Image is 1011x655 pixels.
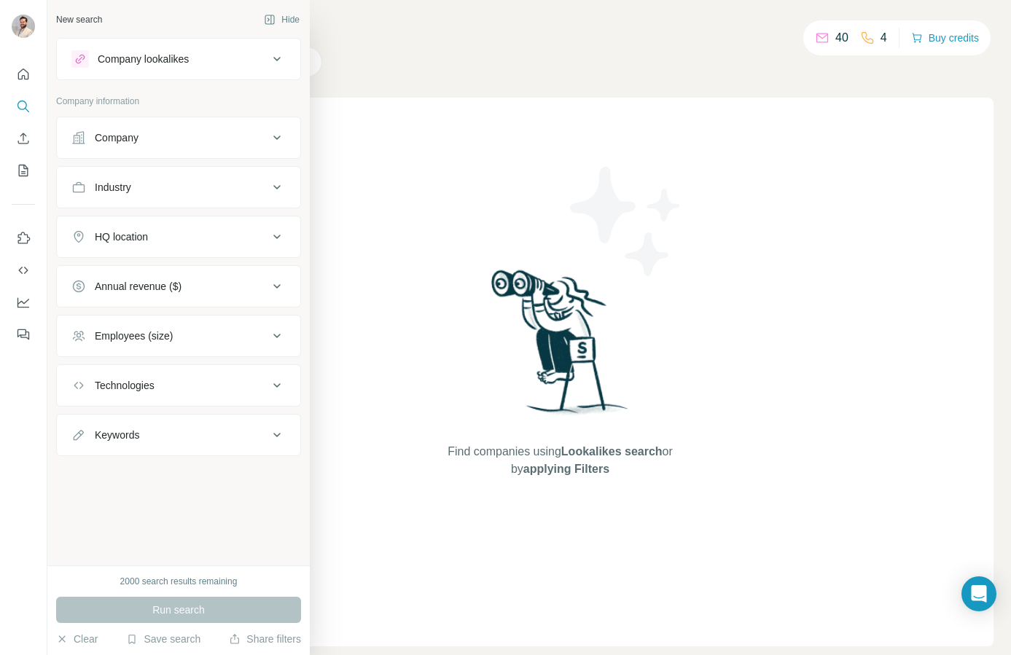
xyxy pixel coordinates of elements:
button: Use Surfe API [12,257,35,283]
button: HQ location [57,219,300,254]
button: Quick start [12,61,35,87]
button: Search [12,93,35,119]
button: Hide [254,9,310,31]
span: Find companies using or by [443,443,676,478]
h4: Search [127,17,994,38]
button: Use Surfe on LinkedIn [12,225,35,251]
div: Keywords [95,428,139,442]
div: Employees (size) [95,329,173,343]
div: Company lookalikes [98,52,189,66]
p: Company information [56,95,301,108]
button: Save search [126,632,200,646]
button: Company lookalikes [57,42,300,77]
button: Share filters [229,632,301,646]
div: Open Intercom Messenger [961,576,996,611]
div: Industry [95,180,131,195]
p: 40 [835,29,848,47]
button: My lists [12,157,35,184]
button: Feedback [12,321,35,348]
img: Surfe Illustration - Stars [561,156,692,287]
button: Technologies [57,368,300,403]
p: 4 [881,29,887,47]
span: Lookalikes search [561,445,663,458]
span: applying Filters [523,463,609,475]
button: Keywords [57,417,300,452]
button: Enrich CSV [12,125,35,152]
div: Company [95,130,138,145]
button: Employees (size) [57,318,300,353]
button: Dashboard [12,289,35,315]
div: Technologies [95,378,155,393]
button: Buy credits [911,28,979,48]
div: New search [56,13,102,26]
button: Clear [56,632,98,646]
button: Industry [57,170,300,205]
div: HQ location [95,230,148,244]
div: Annual revenue ($) [95,279,181,294]
button: Company [57,120,300,155]
div: 2000 search results remaining [120,575,238,588]
button: Annual revenue ($) [57,269,300,304]
img: Avatar [12,15,35,38]
img: Surfe Illustration - Woman searching with binoculars [485,266,636,428]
